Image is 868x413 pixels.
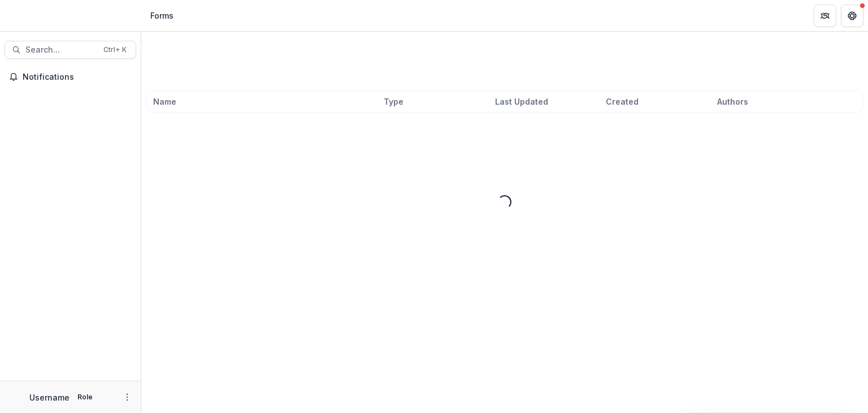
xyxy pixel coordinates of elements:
button: More [120,390,134,404]
div: Forms [150,10,173,21]
p: Username [29,392,70,403]
button: Notifications [5,68,136,86]
button: Get Help [841,5,863,27]
span: Name [153,96,176,107]
p: Role [74,392,96,402]
span: Created [606,96,639,107]
div: Ctrl + K [101,44,129,56]
span: Last Updated [495,96,548,107]
span: Notifications [23,72,132,82]
nav: breadcrumb [146,7,178,24]
span: Authors [717,96,748,107]
span: Search... [25,45,97,55]
button: Search... [5,41,136,59]
button: Partners [814,5,836,27]
span: Type [384,96,403,107]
